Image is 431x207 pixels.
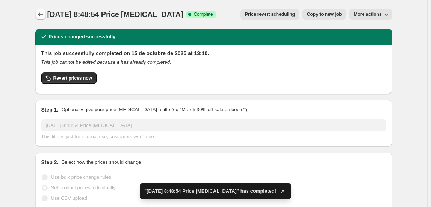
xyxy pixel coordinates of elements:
span: Use bulk price change rules [51,174,111,180]
button: Copy to new job [302,9,346,20]
span: Set product prices individually [51,185,116,190]
p: Select how the prices should change [61,159,141,166]
button: Revert prices now [41,72,97,84]
span: Price revert scheduling [245,11,295,17]
span: Use CSV upload [51,195,87,201]
h2: Step 2. [41,159,59,166]
span: Complete [194,11,213,17]
input: 30% off holiday sale [41,119,386,131]
span: Revert prices now [53,75,92,81]
p: Optionally give your price [MEDICAL_DATA] a title (eg "March 30% off sale on boots") [61,106,247,113]
h2: This job successfully completed on 15 de octubre de 2025 at 13:10. [41,50,386,57]
button: More actions [349,9,392,20]
h2: Prices changed successfully [49,33,116,41]
h2: Step 1. [41,106,59,113]
span: "[DATE] 8:48:54 Price [MEDICAL_DATA]" has completed! [144,187,276,195]
button: Price revert scheduling [240,9,299,20]
span: More actions [354,11,381,17]
button: Price change jobs [35,9,46,20]
span: This title is just for internal use, customers won't see it [41,134,158,139]
i: This job cannot be edited because it has already completed. [41,59,171,65]
span: Copy to new job [307,11,342,17]
span: [DATE] 8:48:54 Price [MEDICAL_DATA] [47,10,183,18]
